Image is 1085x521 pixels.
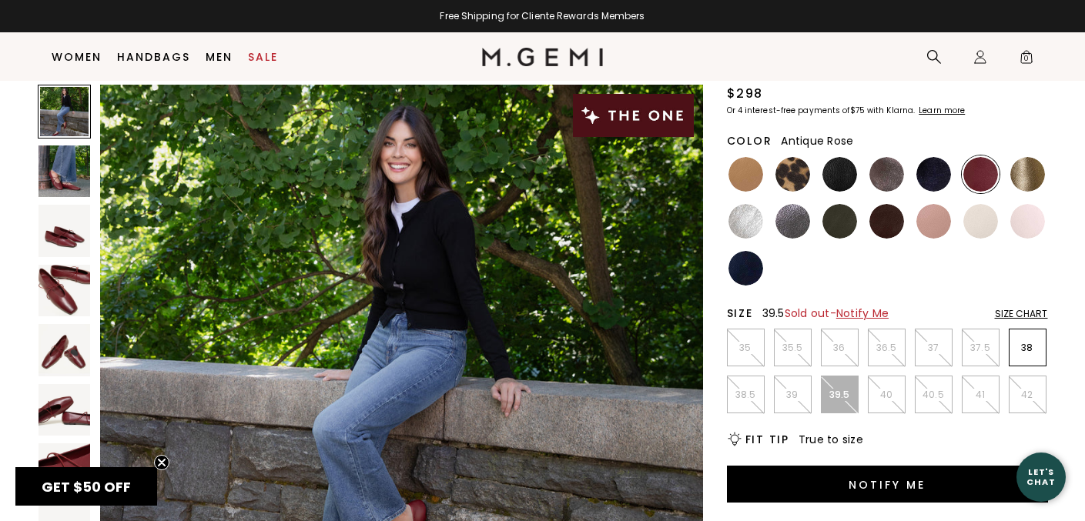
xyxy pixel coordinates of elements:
[762,306,889,321] span: 39.5
[745,433,789,446] h2: Fit Tip
[775,204,810,239] img: Gunmetal
[42,477,131,496] span: GET $50 OFF
[963,157,998,192] img: Burgundy
[822,204,857,239] img: Military
[728,157,763,192] img: Light Tan
[867,105,917,116] klarna-placement-style-body: with Klarna
[1016,467,1066,486] div: Let's Chat
[916,204,951,239] img: Antique Rose
[916,389,952,401] p: 40.5
[15,467,157,506] div: GET $50 OFFClose teaser
[1010,342,1046,354] p: 38
[1010,389,1046,401] p: 42
[869,157,904,192] img: Cocoa
[963,204,998,239] img: Ecru
[39,443,91,496] img: The Una
[775,389,811,401] p: 39
[154,455,169,470] button: Close teaser
[836,306,889,321] span: Notify Me
[728,204,763,239] img: Silver
[206,51,233,63] a: Men
[916,157,951,192] img: Midnight Blue
[39,265,91,317] img: The Una
[963,389,999,401] p: 41
[869,389,905,401] p: 40
[728,389,764,401] p: 38.5
[1010,157,1045,192] img: Gold
[39,145,91,198] img: The Una
[1019,52,1034,68] span: 0
[917,106,965,115] a: Learn more
[52,51,102,63] a: Women
[1010,204,1045,239] img: Ballerina Pink
[728,251,763,286] img: Navy
[799,432,863,447] span: True to size
[728,342,764,354] p: 35
[775,342,811,354] p: 35.5
[39,324,91,376] img: The Una
[775,157,810,192] img: Leopard Print
[727,135,772,147] h2: Color
[39,205,91,257] img: The Una
[727,466,1048,503] button: Notify Me
[822,157,857,192] img: Black
[727,85,763,103] div: $298
[822,389,858,401] p: 39.5
[963,342,999,354] p: 37.5
[850,105,865,116] klarna-placement-style-amount: $75
[995,308,1048,320] div: Size Chart
[919,105,965,116] klarna-placement-style-cta: Learn more
[248,51,278,63] a: Sale
[39,384,91,436] img: The Una
[117,51,190,63] a: Handbags
[781,133,853,149] span: Antique Rose
[727,307,753,319] h2: Size
[869,342,905,354] p: 36.5
[822,342,858,354] p: 36
[482,48,603,66] img: M.Gemi
[916,342,952,354] p: 37
[727,105,850,116] klarna-placement-style-body: Or 4 interest-free payments of
[785,306,889,321] span: Sold out -
[869,204,904,239] img: Chocolate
